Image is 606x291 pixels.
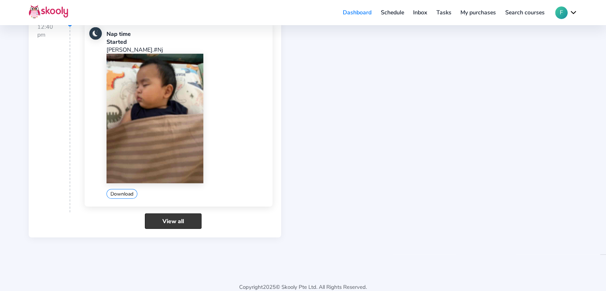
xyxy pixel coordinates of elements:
div: 12:40 [37,23,70,213]
span: 2025 [263,283,276,291]
a: View all [145,213,202,229]
div: Started [106,38,268,46]
button: Download [106,189,137,199]
a: My purchases [456,7,501,18]
a: Schedule [376,7,409,18]
a: Search courses [501,7,549,18]
p: [PERSON_NAME].#Nj [106,46,268,54]
img: nap.jpg [89,27,102,40]
div: Nap time [106,30,268,38]
a: Inbox [408,7,432,18]
img: 202412070841063750924647068475104802108682963943202510060728077471870904016726.jpg [106,54,203,183]
div: pm [37,31,70,39]
a: Dashboard [338,7,376,18]
button: Fchevron down outline [555,6,577,19]
a: Tasks [432,7,456,18]
img: Skooly [29,5,68,19]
